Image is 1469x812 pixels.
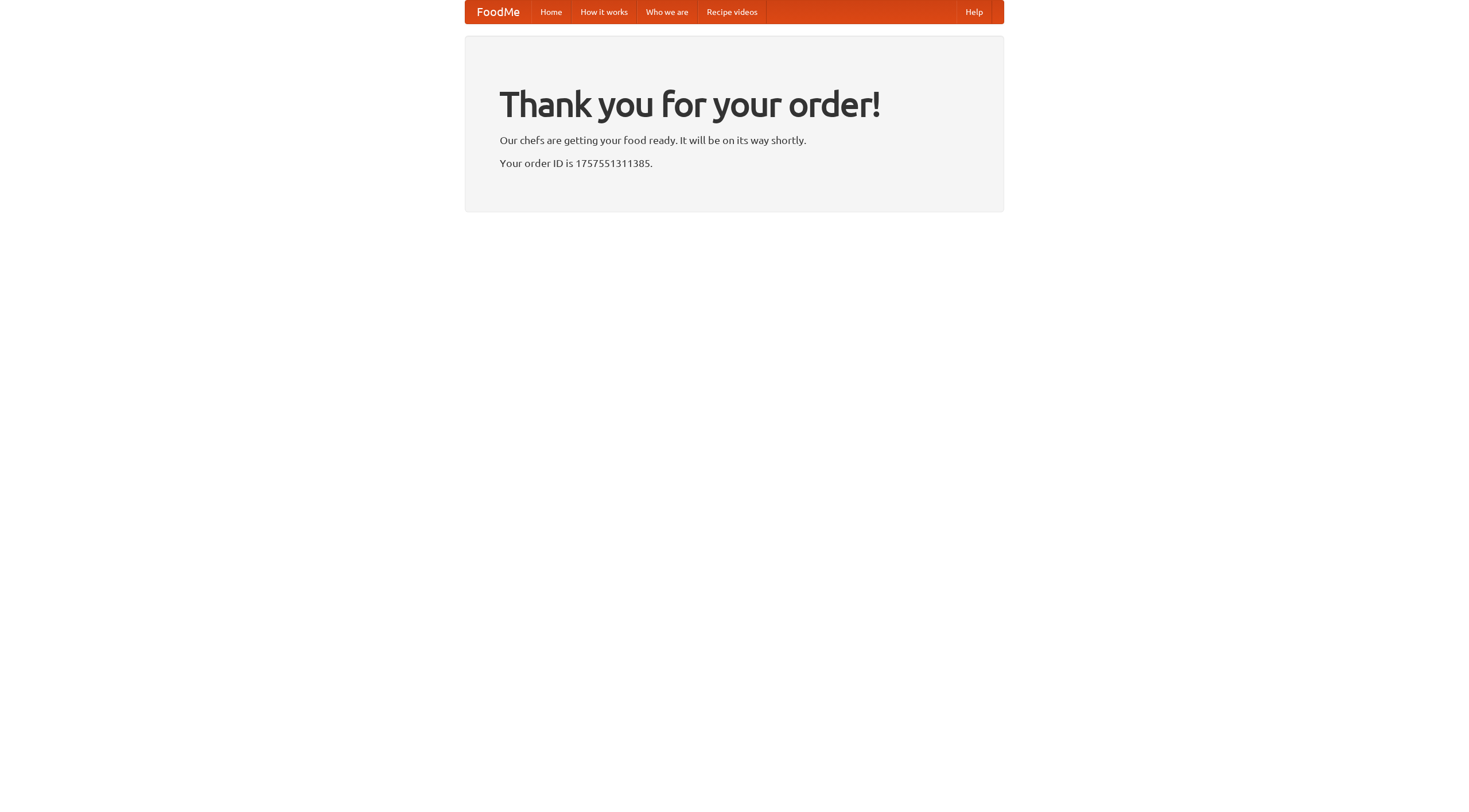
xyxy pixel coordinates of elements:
a: Who we are [637,1,698,24]
p: Your order ID is 1757551311385. [500,154,969,172]
p: Our chefs are getting your food ready. It will be on its way shortly. [500,131,969,149]
a: How it works [572,1,637,24]
a: Recipe videos [698,1,767,24]
a: Help [957,1,992,24]
a: Home [531,1,572,24]
a: FoodMe [465,1,531,24]
h1: Thank you for your order! [500,76,969,131]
